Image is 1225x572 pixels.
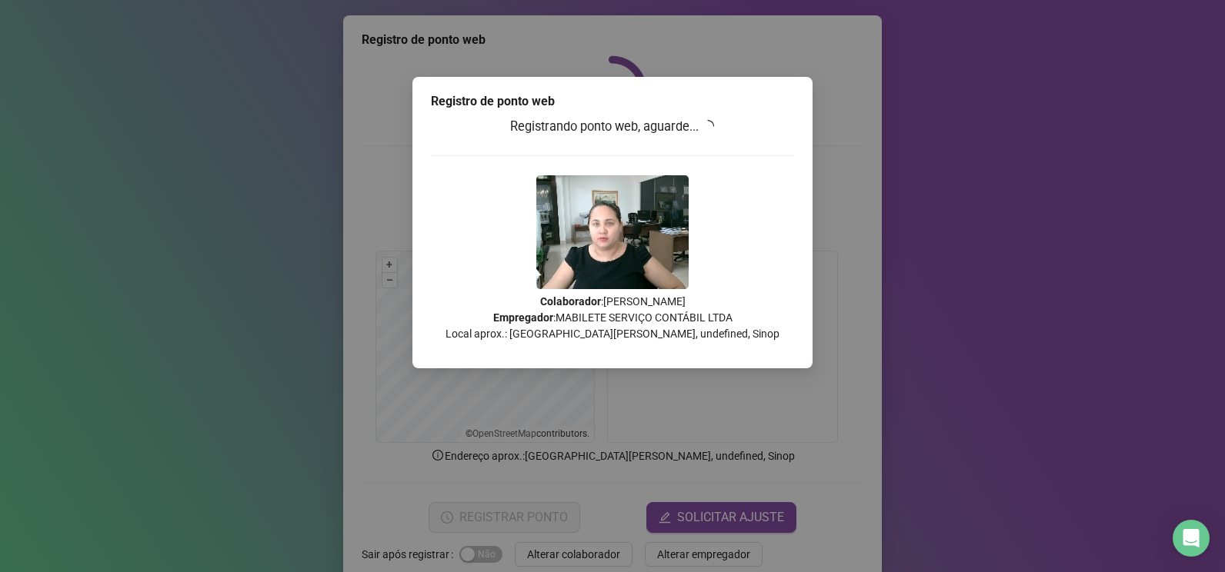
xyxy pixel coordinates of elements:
h3: Registrando ponto web, aguarde... [431,117,794,137]
div: Open Intercom Messenger [1173,520,1210,557]
p: : [PERSON_NAME] : MABILETE SERVIÇO CONTÁBIL LTDA Local aprox.: [GEOGRAPHIC_DATA][PERSON_NAME], un... [431,294,794,342]
span: loading [700,118,716,135]
strong: Empregador [493,311,553,324]
strong: Colaborador [540,295,601,308]
div: Registro de ponto web [431,92,794,111]
img: 9k= [536,175,689,289]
